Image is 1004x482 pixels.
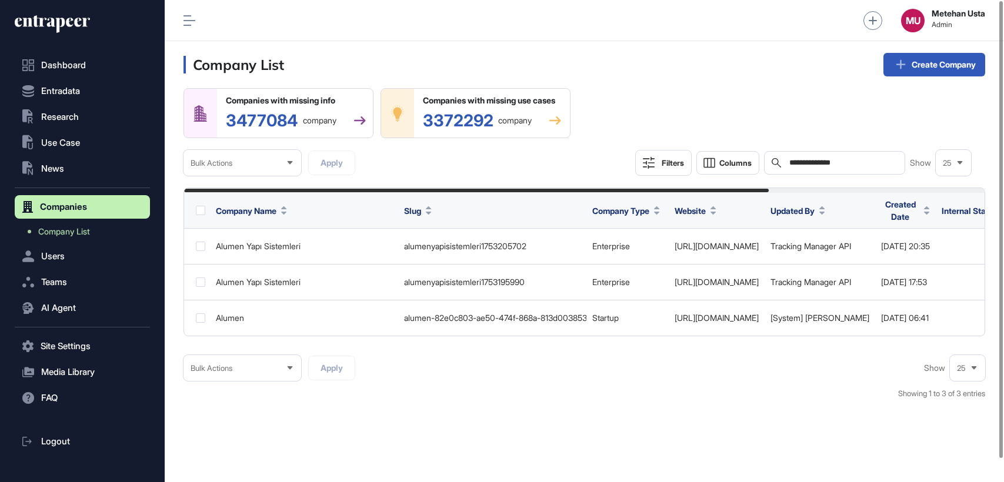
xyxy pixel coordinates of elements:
span: Show [910,158,931,168]
div: Enterprise [592,277,663,287]
div: [DATE] 20:35 [881,242,930,251]
button: Updated By [770,205,825,217]
button: Created Date [881,198,930,223]
div: [DATE] 06:41 [881,313,930,323]
span: company [498,116,532,125]
div: 3477084 [226,112,336,129]
span: Bulk Actions [191,364,232,373]
span: Updated By [770,205,815,217]
button: News [15,157,150,180]
button: Columns [696,151,759,175]
button: Website [675,205,716,217]
span: Internal Status [942,205,998,217]
button: Entradata [15,79,150,103]
button: Research [15,105,150,129]
strong: Metehan Usta [932,9,985,18]
span: Teams [41,277,67,287]
button: Users [15,245,150,268]
a: Logout [15,430,150,453]
div: alumen-82e0c803-ae50-474f-868a-813d003853d3 [404,313,581,323]
button: Site Settings [15,334,150,358]
div: Alumen Yapı Sistemleri [216,277,392,287]
span: 25 [957,364,966,373]
span: Website [675,205,706,217]
span: Use Case [41,138,80,148]
div: Enterprise [592,242,663,251]
button: Media Library [15,360,150,384]
span: Entradata [41,86,80,96]
div: Showing 1 to 3 of 3 entries [898,388,985,400]
button: MU [901,9,925,32]
span: Research [41,112,79,122]
span: Media Library [41,367,95,377]
a: [URL][DOMAIN_NAME] [675,277,759,287]
div: Companies with missing use cases [423,96,561,105]
div: alumenyapisistemleri1753205702 [404,242,581,251]
span: Show [924,363,945,373]
div: Startup [592,313,663,323]
span: Companies [40,202,87,212]
a: [URL][DOMAIN_NAME] [675,241,759,251]
span: Slug [404,205,421,217]
a: [URL][DOMAIN_NAME] [675,313,759,323]
span: Company Type [592,205,649,217]
span: Users [41,252,65,261]
span: FAQ [41,393,58,403]
span: Columns [719,159,752,168]
span: Admin [932,21,985,29]
span: Bulk Actions [191,159,232,168]
div: Alumen Yapı Sistemleri [216,242,392,251]
button: Company Type [592,205,660,217]
div: 3372292 [423,112,532,129]
span: Site Settings [41,342,91,351]
span: Logout [41,437,70,446]
span: 25 [943,159,952,168]
button: Slug [404,205,432,217]
div: [DATE] 17:53 [881,277,930,287]
div: alumenyapisistemleri1753195990 [404,277,581,287]
button: Company Name [216,205,287,217]
a: [System] [PERSON_NAME] [770,313,869,323]
button: Filters [635,150,692,176]
button: AI Agent [15,296,150,320]
button: Teams [15,270,150,294]
button: FAQ [15,386,150,410]
button: Companies [15,195,150,219]
button: Use Case [15,131,150,155]
a: Tracking Manager API [770,277,851,287]
span: Company Name [216,205,276,217]
span: News [41,164,64,173]
h3: Company List [184,56,284,73]
a: Tracking Manager API [770,241,851,251]
a: Dashboard [15,53,150,77]
div: Alumen [216,313,392,323]
span: Dashboard [41,61,86,70]
a: Company List [21,221,150,242]
a: Create Company [883,53,985,76]
div: Companies with missing info [226,96,366,105]
span: Created Date [881,198,919,223]
span: AI Agent [41,303,76,313]
span: Company List [38,227,90,236]
span: company [303,116,336,125]
div: Filters [662,158,684,168]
